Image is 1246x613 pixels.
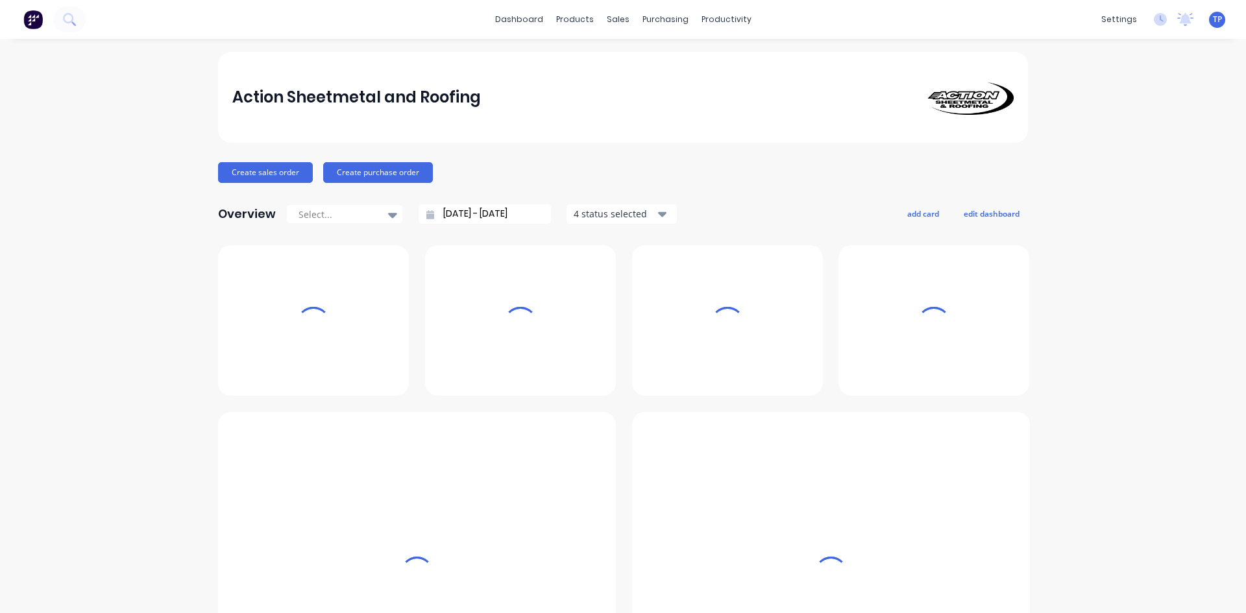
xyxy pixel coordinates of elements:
[955,205,1028,222] button: edit dashboard
[695,10,758,29] div: productivity
[567,204,677,224] button: 4 status selected
[489,10,550,29] a: dashboard
[323,162,433,183] button: Create purchase order
[232,84,481,110] div: Action Sheetmetal and Roofing
[574,207,655,221] div: 4 status selected
[600,10,636,29] div: sales
[218,162,313,183] button: Create sales order
[1095,10,1143,29] div: settings
[23,10,43,29] img: Factory
[923,80,1014,115] img: Action Sheetmetal and Roofing
[550,10,600,29] div: products
[899,205,947,222] button: add card
[1213,14,1222,25] span: TP
[218,201,276,227] div: Overview
[636,10,695,29] div: purchasing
